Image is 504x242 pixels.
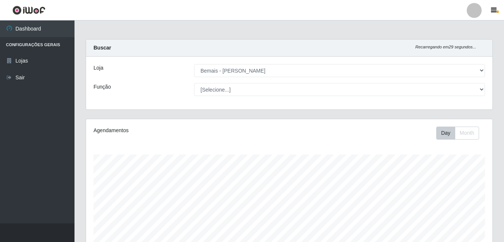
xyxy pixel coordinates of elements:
[93,45,111,51] strong: Buscar
[436,127,485,140] div: Toolbar with button groups
[12,6,45,15] img: CoreUI Logo
[436,127,479,140] div: First group
[415,45,476,49] i: Recarregando em 29 segundos...
[93,83,111,91] label: Função
[436,127,455,140] button: Day
[93,127,250,134] div: Agendamentos
[455,127,479,140] button: Month
[93,64,103,72] label: Loja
